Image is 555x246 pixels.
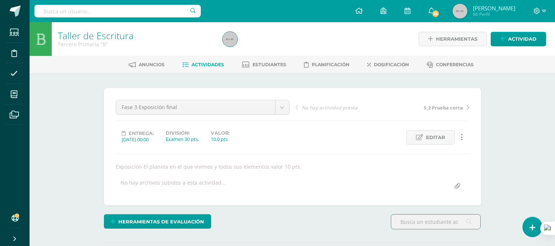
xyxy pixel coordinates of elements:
[427,59,474,71] a: Conferencias
[242,59,286,71] a: Estudiantes
[424,104,463,111] span: S_2 Prueba corta
[139,62,165,67] span: Anuncios
[473,11,515,17] span: Mi Perfil
[104,214,211,229] a: Herramientas de evaluación
[58,30,214,41] h1: Taller de Escritura
[122,100,270,114] span: Fase 3 Exposición final
[367,59,409,71] a: Dosificación
[113,163,472,170] div: Exposición El planeta en el que vivimos y todos sus elementos valor 10 pts.
[122,136,154,143] div: [DATE] 00:00
[436,62,474,67] span: Conferencias
[121,179,226,193] div: No hay archivos subidos a esta actividad...
[419,32,487,46] a: Herramientas
[211,136,230,142] div: 10.0 pts
[491,32,546,46] a: Actividad
[312,62,349,67] span: Planificación
[129,59,165,71] a: Anuncios
[166,130,199,136] label: División:
[129,131,154,136] span: Entrega:
[391,215,480,229] input: Busca un estudiante aquí...
[223,32,237,47] img: 45x45
[436,32,477,46] span: Herramientas
[192,62,224,67] span: Actividades
[166,136,199,142] div: Examen 30 pts.
[58,41,214,48] div: Tercero Primaria 'B'
[118,215,204,229] span: Herramientas de evaluación
[473,4,515,12] span: [PERSON_NAME]
[374,62,409,67] span: Dosificación
[302,104,358,111] span: No hay actividad previa
[432,10,440,18] span: 16
[34,5,201,17] input: Busca un usuario...
[211,130,230,136] label: Valor:
[508,32,537,46] span: Actividad
[453,4,467,18] img: 45x45
[426,131,445,144] span: Editar
[253,62,286,67] span: Estudiantes
[182,59,224,71] a: Actividades
[58,29,133,42] a: Taller de Escritura
[382,104,469,111] a: S_2 Prueba corta
[116,100,289,114] a: Fase 3 Exposición final
[304,59,349,71] a: Planificación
